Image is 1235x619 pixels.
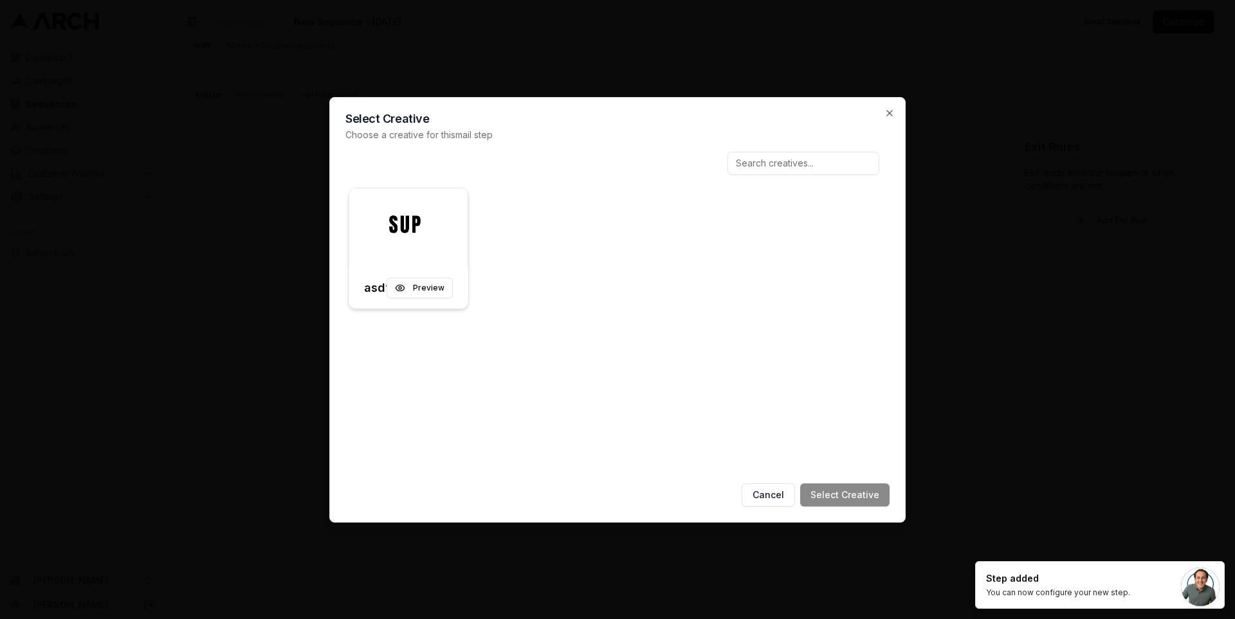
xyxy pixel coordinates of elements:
button: Cancel [742,483,795,507]
input: Search creatives... [727,152,879,175]
img: Back creative for asdf [349,188,468,268]
h2: Select Creative [345,113,890,125]
p: Choose a creative for this mail step [345,129,890,141]
button: Preview [387,278,453,298]
h3: asdf [364,279,387,297]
